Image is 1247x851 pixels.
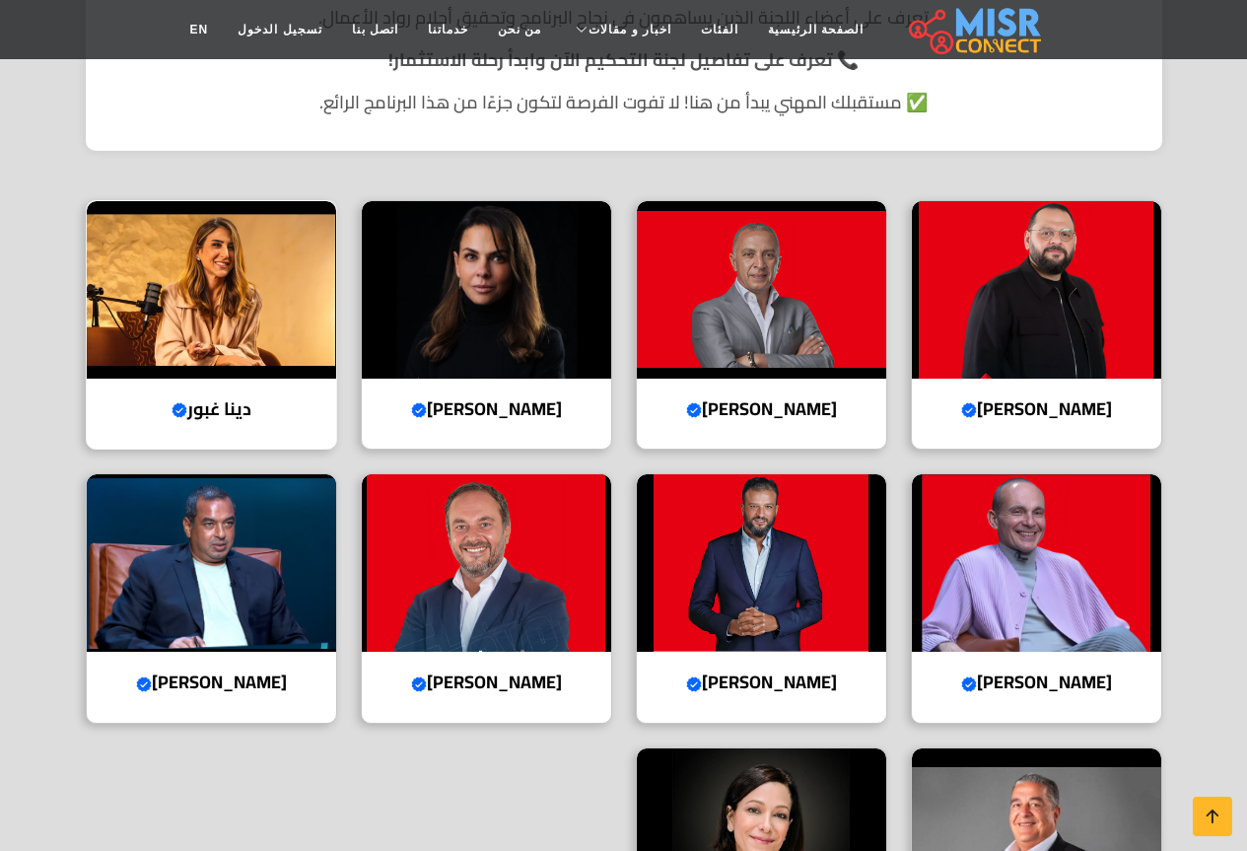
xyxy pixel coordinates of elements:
svg: Verified account [686,676,702,692]
a: أيمن ممدوح [PERSON_NAME] [624,473,899,724]
a: دينا غبور دينا غبور [74,200,349,451]
span: اخبار و مقالات [589,21,671,38]
a: محمد إسماعيل منصور [PERSON_NAME] [74,473,349,724]
h4: دينا غبور [102,398,321,420]
svg: Verified account [136,676,152,692]
img: محمد إسماعيل منصور [87,474,336,652]
svg: Verified account [961,676,977,692]
p: 📞 تعرف على تفاصيل لجنة التحكيم الآن وابدأ رحلة الاستثمار! [105,46,1143,73]
a: اتصل بنا [337,11,413,48]
img: دينا غبور [87,201,336,379]
svg: Verified account [411,402,427,418]
img: عبد الله سلام [912,201,1161,379]
h4: [PERSON_NAME] [377,398,596,420]
img: main.misr_connect [909,5,1041,54]
p: ✅ مستقبلك المهني يبدأ من هنا! لا تفوت الفرصة لتكون جزءًا من هذا البرنامج الرائع. [105,89,1143,115]
svg: Verified account [411,676,427,692]
img: أيمن ممدوح [637,474,886,652]
a: تسجيل الدخول [223,11,336,48]
img: محمد فاروق [912,474,1161,652]
a: اخبار و مقالات [556,11,686,48]
a: EN [175,11,224,48]
h4: [PERSON_NAME] [927,672,1146,693]
svg: Verified account [961,402,977,418]
h4: [PERSON_NAME] [652,398,871,420]
svg: Verified account [686,402,702,418]
a: الصفحة الرئيسية [753,11,878,48]
a: خدماتنا [413,11,483,48]
h4: [PERSON_NAME] [102,672,321,693]
img: أحمد السويدي [637,201,886,379]
img: هيلدا لوقا [362,201,611,379]
a: أحمد السويدي [PERSON_NAME] [624,200,899,451]
h4: [PERSON_NAME] [927,398,1146,420]
h4: [PERSON_NAME] [377,672,596,693]
a: عبد الله سلام [PERSON_NAME] [899,200,1174,451]
h4: [PERSON_NAME] [652,672,871,693]
a: الفئات [686,11,753,48]
a: محمد فاروق [PERSON_NAME] [899,473,1174,724]
a: هيلدا لوقا [PERSON_NAME] [349,200,624,451]
img: أحمد طارق خليل [362,474,611,652]
a: من نحن [483,11,556,48]
svg: Verified account [172,402,187,418]
a: أحمد طارق خليل [PERSON_NAME] [349,473,624,724]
